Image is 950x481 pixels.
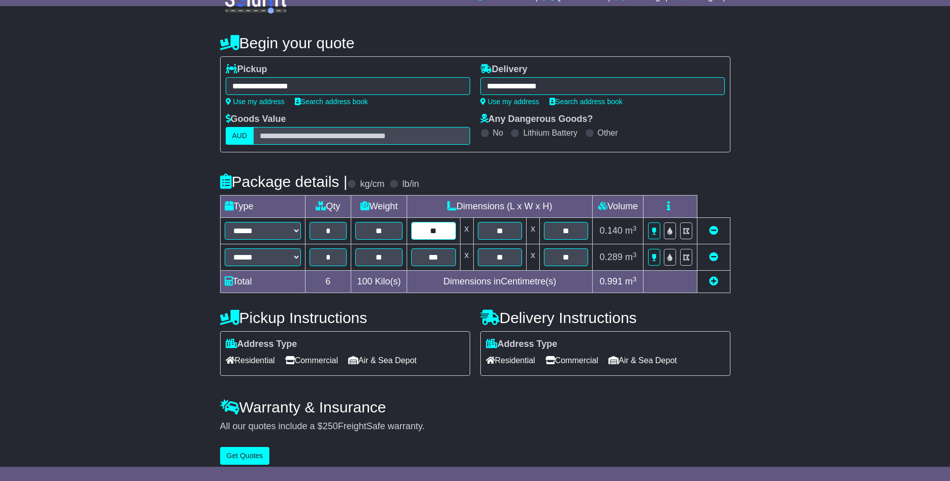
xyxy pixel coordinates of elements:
[407,271,593,293] td: Dimensions in Centimetre(s)
[600,252,623,262] span: 0.289
[226,127,254,145] label: AUD
[526,218,539,244] td: x
[493,128,503,138] label: No
[351,196,407,218] td: Weight
[220,421,730,432] div: All our quotes include a $ FreightSafe warranty.
[305,271,351,293] td: 6
[633,225,637,232] sup: 3
[357,276,373,286] span: 100
[709,276,718,286] a: Add new item
[351,271,407,293] td: Kilo(s)
[295,98,368,106] a: Search address book
[220,309,470,326] h4: Pickup Instructions
[523,128,577,138] label: Lithium Battery
[709,226,718,236] a: Remove this item
[226,114,286,125] label: Goods Value
[633,275,637,283] sup: 3
[480,64,528,75] label: Delivery
[226,339,297,350] label: Address Type
[285,352,338,368] span: Commercial
[480,114,593,125] label: Any Dangerous Goods?
[593,196,643,218] td: Volume
[360,179,384,190] label: kg/cm
[608,352,677,368] span: Air & Sea Depot
[598,128,618,138] label: Other
[549,98,623,106] a: Search address book
[220,399,730,415] h4: Warranty & Insurance
[625,252,637,262] span: m
[545,352,598,368] span: Commercial
[600,276,623,286] span: 0.991
[226,98,285,106] a: Use my address
[526,244,539,271] td: x
[220,35,730,51] h4: Begin your quote
[226,64,267,75] label: Pickup
[625,226,637,236] span: m
[305,196,351,218] td: Qty
[625,276,637,286] span: m
[402,179,419,190] label: lb/in
[348,352,417,368] span: Air & Sea Depot
[220,447,270,465] button: Get Quotes
[220,271,305,293] td: Total
[480,98,539,106] a: Use my address
[323,421,338,431] span: 250
[633,251,637,259] sup: 3
[226,352,275,368] span: Residential
[486,352,535,368] span: Residential
[460,244,473,271] td: x
[709,252,718,262] a: Remove this item
[220,173,348,190] h4: Package details |
[407,196,593,218] td: Dimensions (L x W x H)
[486,339,558,350] label: Address Type
[600,226,623,236] span: 0.140
[460,218,473,244] td: x
[220,196,305,218] td: Type
[480,309,730,326] h4: Delivery Instructions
